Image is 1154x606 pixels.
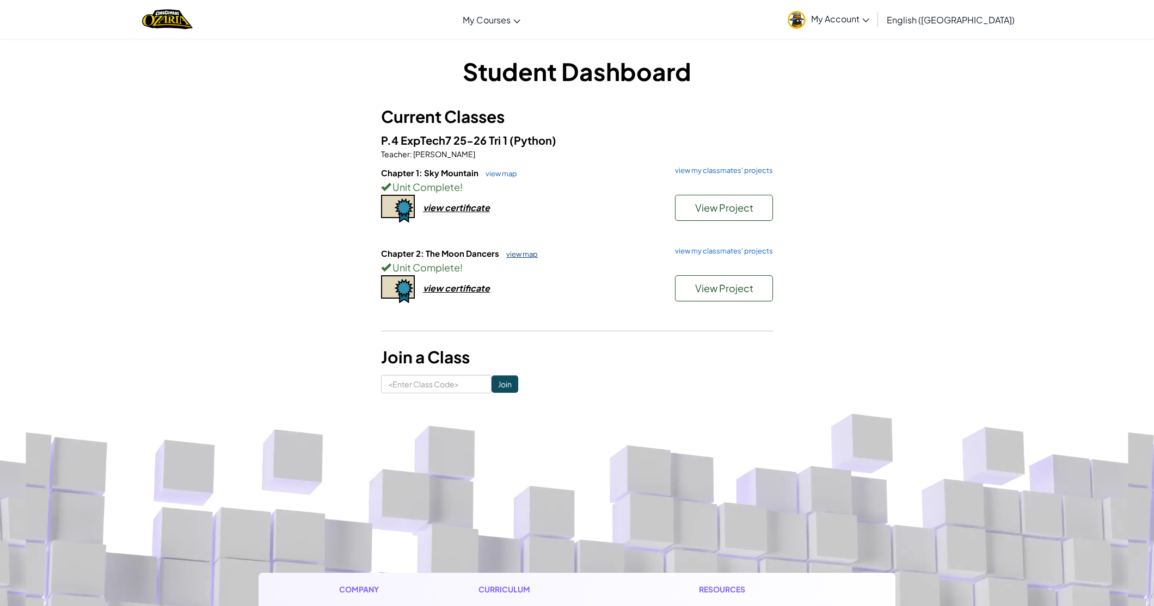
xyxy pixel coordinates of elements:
span: Chapter 1: Sky Mountain [381,168,480,178]
img: avatar [788,11,806,29]
span: View Project [695,201,753,214]
h1: Company [339,584,390,595]
span: Unit Complete [391,261,460,274]
input: Join [492,375,518,393]
a: view my classmates' projects [670,167,773,174]
img: certificate-icon.png [381,275,415,304]
a: view certificate [381,282,490,294]
span: P.4 ExpTech7 25-26 Tri 1 [381,133,510,147]
a: My Courses [457,5,526,34]
button: View Project [675,275,773,301]
h1: Student Dashboard [381,54,773,88]
span: View Project [695,282,753,294]
a: view my classmates' projects [670,248,773,255]
span: My Account [811,13,869,24]
span: ! [460,181,463,193]
a: Ozaria by CodeCombat logo [142,8,193,30]
a: view map [501,250,538,258]
a: My Account [782,2,875,36]
div: view certificate [423,202,490,213]
img: Home [142,8,193,30]
span: My Courses [463,14,511,26]
h3: Current Classes [381,104,773,129]
a: view certificate [381,202,490,213]
input: <Enter Class Code> [381,375,492,393]
span: [PERSON_NAME] [412,149,475,159]
button: View Project [675,195,773,221]
img: certificate-icon.png [381,195,415,223]
span: (Python) [510,133,556,147]
a: view map [480,169,517,178]
span: English ([GEOGRAPHIC_DATA]) [887,14,1015,26]
a: English ([GEOGRAPHIC_DATA]) [881,5,1020,34]
span: Unit Complete [391,181,460,193]
h1: Resources [699,584,815,595]
h1: Curriculum [478,584,610,595]
span: Teacher [381,149,410,159]
div: view certificate [423,282,490,294]
span: : [410,149,412,159]
h3: Join a Class [381,345,773,369]
span: Chapter 2: The Moon Dancers [381,248,501,258]
span: ! [460,261,463,274]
